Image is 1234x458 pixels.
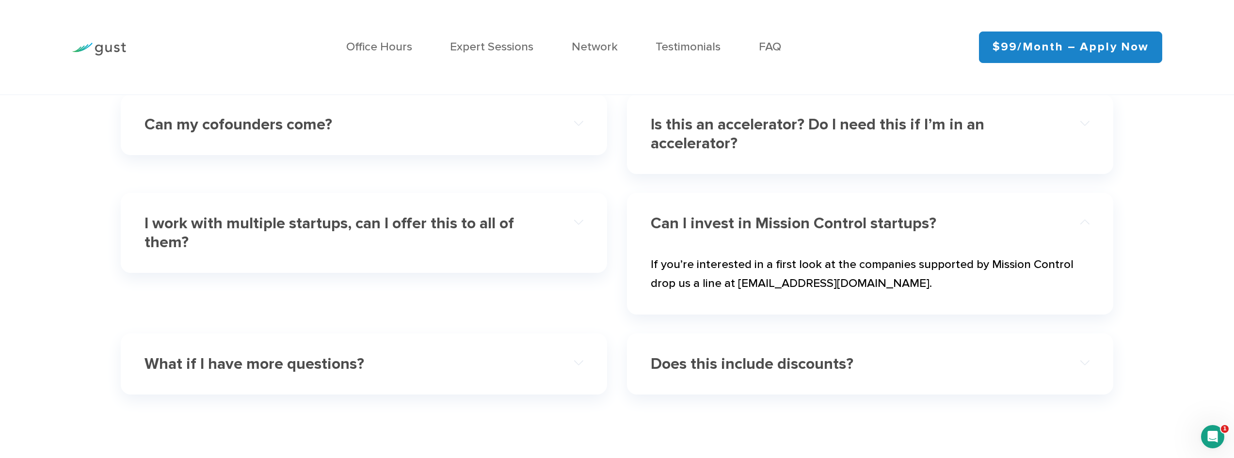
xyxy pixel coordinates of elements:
h4: Is this an accelerator? Do I need this if I’m in an accelerator? [651,115,1046,153]
iframe: Intercom live chat [1201,425,1224,448]
p: If you’re interested in a first look at the companies supported by Mission Control drop us a line... [651,255,1090,299]
a: Network [572,40,618,54]
h4: Can I invest in Mission Control startups? [651,214,1046,233]
h4: Can my cofounders come? [144,115,540,134]
h4: I work with multiple startups, can I offer this to all of them? [144,214,540,252]
a: Expert Sessions [450,40,533,54]
a: FAQ [759,40,781,54]
h4: What if I have more questions? [144,355,540,374]
span: 1 [1221,425,1229,433]
a: $99/month – Apply Now [979,32,1163,63]
a: Office Hours [346,40,412,54]
img: Gust Logo [72,43,126,56]
h4: Does this include discounts? [651,355,1046,374]
a: Testimonials [656,40,721,54]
